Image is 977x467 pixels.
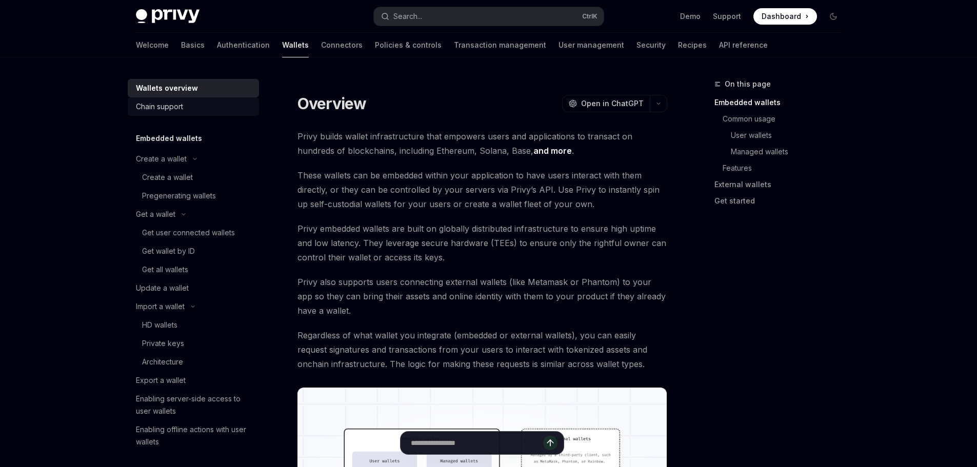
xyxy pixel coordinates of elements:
[297,221,667,265] span: Privy embedded wallets are built on globally distributed infrastructure to ensure high uptime and...
[533,146,572,156] a: and more
[731,144,850,160] a: Managed wallets
[136,374,186,387] div: Export a wallet
[128,260,259,279] a: Get all wallets
[217,33,270,57] a: Authentication
[128,420,259,451] a: Enabling offline actions with user wallets
[128,371,259,390] a: Export a wallet
[142,337,184,350] div: Private keys
[128,224,259,242] a: Get user connected wallets
[136,393,253,417] div: Enabling server-side access to user wallets
[142,356,183,368] div: Architecture
[753,8,817,25] a: Dashboard
[128,390,259,420] a: Enabling server-side access to user wallets
[297,94,367,113] h1: Overview
[136,132,202,145] h5: Embedded wallets
[581,98,644,109] span: Open in ChatGPT
[136,153,187,165] div: Create a wallet
[762,11,801,22] span: Dashboard
[375,33,442,57] a: Policies & controls
[128,279,259,297] a: Update a wallet
[825,8,842,25] button: Toggle dark mode
[136,9,200,24] img: dark logo
[678,33,707,57] a: Recipes
[136,33,169,57] a: Welcome
[136,208,175,220] div: Get a wallet
[142,227,235,239] div: Get user connected wallets
[543,436,557,450] button: Send message
[582,12,597,21] span: Ctrl K
[636,33,666,57] a: Security
[680,11,701,22] a: Demo
[142,263,188,276] div: Get all wallets
[128,316,259,334] a: HD wallets
[282,33,309,57] a: Wallets
[297,328,667,371] span: Regardless of what wallet you integrate (embedded or external wallets), you can easily request si...
[725,78,771,90] span: On this page
[723,111,850,127] a: Common usage
[297,168,667,211] span: These wallets can be embedded within your application to have users interact with them directly, ...
[731,127,850,144] a: User wallets
[321,33,363,57] a: Connectors
[393,10,422,23] div: Search...
[142,245,195,257] div: Get wallet by ID
[723,160,850,176] a: Features
[136,282,189,294] div: Update a wallet
[136,82,198,94] div: Wallets overview
[181,33,205,57] a: Basics
[297,275,667,318] span: Privy also supports users connecting external wallets (like Metamask or Phantom) to your app so t...
[713,11,741,22] a: Support
[714,176,850,193] a: External wallets
[454,33,546,57] a: Transaction management
[128,79,259,97] a: Wallets overview
[128,168,259,187] a: Create a wallet
[128,334,259,353] a: Private keys
[128,353,259,371] a: Architecture
[136,300,185,313] div: Import a wallet
[142,190,216,202] div: Pregenerating wallets
[128,242,259,260] a: Get wallet by ID
[562,95,650,112] button: Open in ChatGPT
[559,33,624,57] a: User management
[142,171,193,184] div: Create a wallet
[136,100,183,113] div: Chain support
[297,129,667,158] span: Privy builds wallet infrastructure that empowers users and applications to transact on hundreds o...
[714,193,850,209] a: Get started
[714,94,850,111] a: Embedded wallets
[719,33,768,57] a: API reference
[128,97,259,116] a: Chain support
[136,423,253,448] div: Enabling offline actions with user wallets
[142,319,177,331] div: HD wallets
[128,187,259,205] a: Pregenerating wallets
[374,7,604,26] button: Search...CtrlK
